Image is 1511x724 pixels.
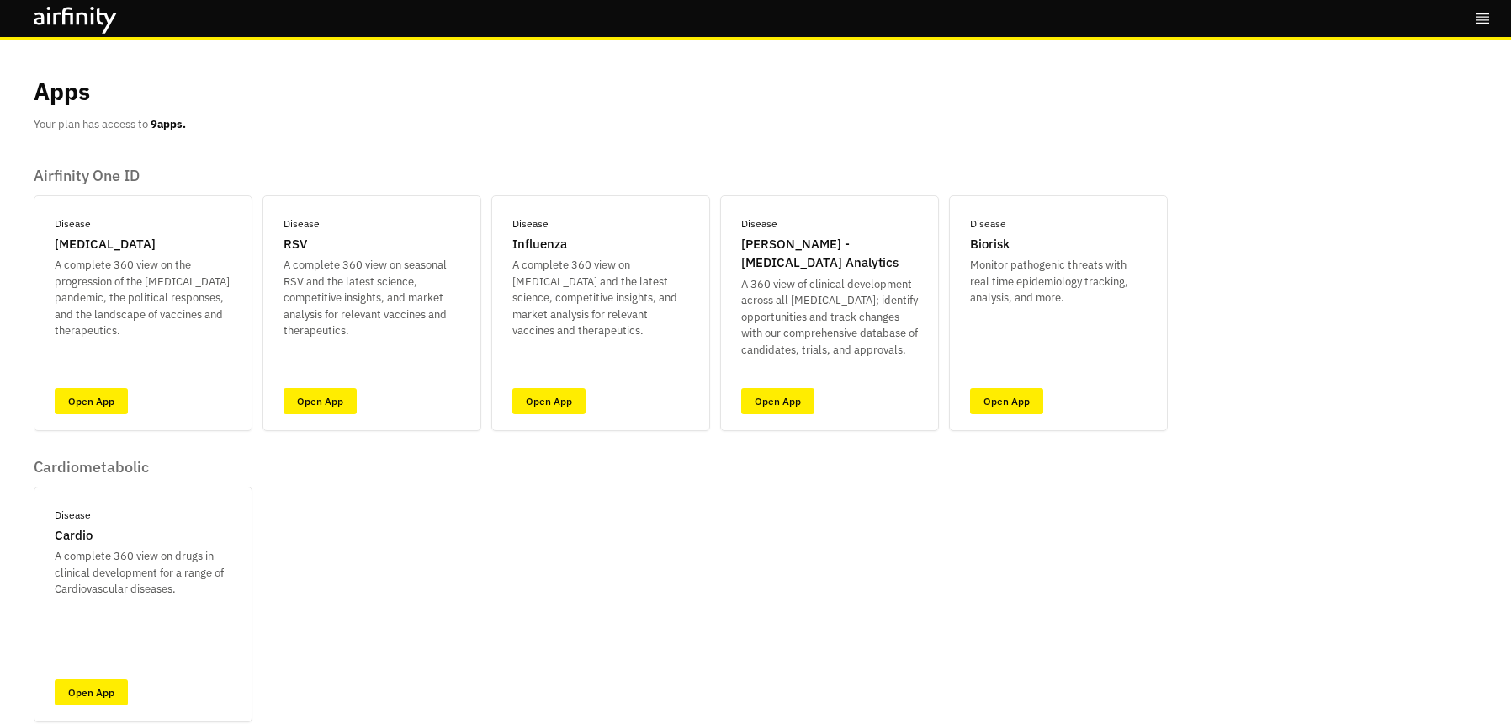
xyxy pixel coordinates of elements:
[55,388,128,414] a: Open App
[970,216,1006,232] p: Disease
[970,235,1010,254] p: Biorisk
[55,526,93,546] p: Cardio
[741,216,777,232] p: Disease
[512,216,549,232] p: Disease
[151,117,186,131] b: 9 apps.
[970,257,1147,306] p: Monitor pathogenic threats with real time epidemiology tracking, analysis, and more.
[741,276,918,359] p: A 360 view of clinical development across all [MEDICAL_DATA]; identify opportunities and track ch...
[741,235,918,273] p: [PERSON_NAME] - [MEDICAL_DATA] Analytics
[284,257,460,339] p: A complete 360 view on seasonal RSV and the latest science, competitive insights, and market anal...
[512,257,689,339] p: A complete 360 view on [MEDICAL_DATA] and the latest science, competitive insights, and market an...
[55,548,231,598] p: A complete 360 view on drugs in clinical development for a range of Cardiovascular diseases.
[284,216,320,232] p: Disease
[970,388,1043,414] a: Open App
[55,257,231,339] p: A complete 360 view on the progression of the [MEDICAL_DATA] pandemic, the political responses, a...
[34,116,186,133] p: Your plan has access to
[284,235,307,254] p: RSV
[512,388,586,414] a: Open App
[55,508,91,523] p: Disease
[512,235,567,254] p: Influenza
[34,74,90,109] p: Apps
[284,388,357,414] a: Open App
[34,167,1168,185] p: Airfinity One ID
[34,458,252,476] p: Cardiometabolic
[55,235,156,254] p: [MEDICAL_DATA]
[741,388,814,414] a: Open App
[55,679,128,705] a: Open App
[55,216,91,232] p: Disease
